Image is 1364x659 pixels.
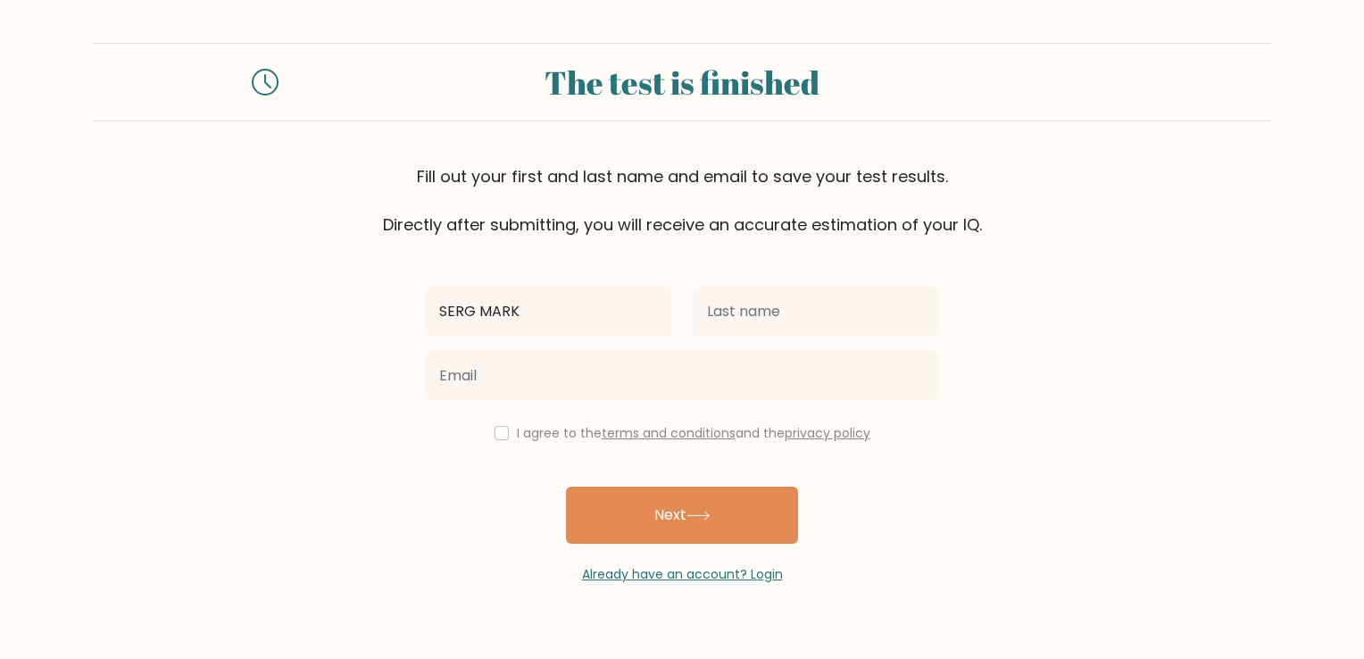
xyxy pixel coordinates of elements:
input: Last name [693,287,939,337]
button: Next [566,487,798,544]
input: First name [425,287,671,337]
a: Already have an account? Login [582,565,783,583]
div: Fill out your first and last name and email to save your test results. Directly after submitting,... [93,164,1271,237]
label: I agree to the and the [517,424,870,442]
div: The test is finished [300,58,1064,106]
a: privacy policy [785,424,870,442]
input: Email [425,351,939,401]
a: terms and conditions [602,424,736,442]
